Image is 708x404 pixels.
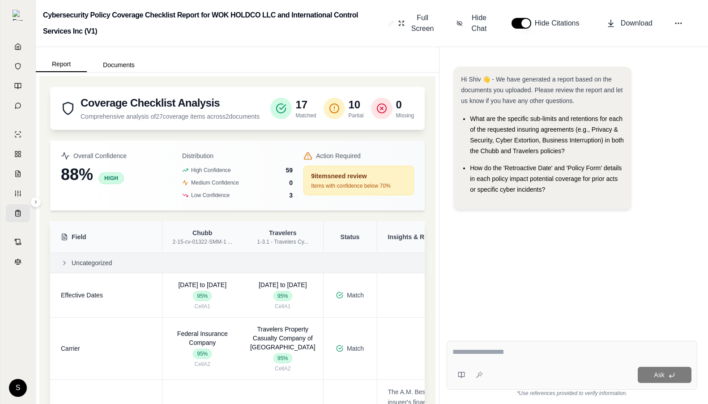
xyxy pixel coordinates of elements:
[6,125,30,143] a: Single Policy
[73,151,127,160] span: Overall Confidence
[377,221,533,253] th: Insights & Recommendations
[311,182,406,189] p: Items with confidence below 70%
[349,98,364,112] p: 10
[461,76,623,104] span: Hi Shiv 👋 - We have generated a report based on the documents you uploaded. Please review the rep...
[347,291,364,300] span: Match
[396,98,414,112] p: 0
[289,191,293,200] span: 3
[250,326,316,351] span: Travelers Property Casualty Company of [GEOGRAPHIC_DATA]
[453,9,493,38] button: Hide Chat
[193,349,212,359] span: 95 %
[349,112,364,119] p: Partial
[13,10,23,21] img: Expand sidebar
[61,344,151,353] div: Carrier
[192,228,212,237] span: Chubb
[621,18,653,29] span: Download
[61,291,151,300] div: Effective Dates
[259,281,307,288] span: [DATE] to [DATE]
[9,379,27,397] div: S
[410,13,435,34] span: Full Screen
[269,228,297,237] span: Travelers
[36,57,87,72] button: Report
[535,18,585,29] span: Hide Citations
[98,172,124,184] span: high
[182,179,239,186] span: Medium Confidence
[6,204,30,222] a: Coverage Table
[311,172,406,181] p: 9 item s need review
[395,9,439,38] button: Full Screen
[6,233,30,251] a: Contract Analysis
[323,221,377,253] th: Status
[289,178,293,187] span: 0
[6,253,30,271] a: Legal Search Engine
[6,185,30,202] a: Custom Report
[177,330,228,346] span: Federal Insurance Company
[654,371,664,378] span: Ask
[193,291,212,301] span: 95 %
[6,57,30,75] a: Documents Vault
[470,164,622,193] span: How do the 'Retroactive Date' and 'Policy Form' details in each policy impact potential coverage ...
[273,353,292,363] span: 95 %
[447,390,697,397] div: *Use references provided to verify information.
[396,112,414,119] p: Missing
[170,303,236,310] div: Cell A1
[250,365,316,372] div: Cell A2
[9,6,27,24] button: Expand sidebar
[6,97,30,115] a: Chat
[316,151,361,160] span: Action Required
[43,7,384,39] h2: Cybersecurity Policy Coverage Checklist Report for WOK HOLDCO LLC and International Control Servi...
[182,151,293,160] div: Distribution
[72,258,112,267] span: Uncategorized
[6,77,30,95] a: Prompt Library
[250,303,316,310] div: Cell A1
[273,291,292,301] span: 95 %
[470,115,624,155] span: What are the specific sub-limits and retentions for each of the requested insuring agreements (e....
[173,238,232,245] span: 2-15-cv-01322-SMM-1 ...
[178,281,226,288] span: [DATE] to [DATE]
[6,145,30,163] a: Policy Comparisons
[170,361,236,368] div: Cell A2
[295,98,316,112] p: 17
[61,232,151,241] div: Field
[61,166,93,184] span: 88%
[286,166,293,175] span: 59
[30,197,41,207] button: Expand sidebar
[6,38,30,56] a: Home
[468,13,490,34] span: Hide Chat
[295,112,316,119] p: Matched
[6,165,30,183] a: Claim Coverage
[182,192,230,199] span: Low Confidence
[81,96,260,110] h2: Coverage Checklist Analysis
[603,14,656,32] button: Download
[347,344,364,353] span: Match
[182,167,231,174] span: High Confidence
[638,367,691,383] button: Ask
[87,58,151,72] button: Documents
[81,112,260,121] p: Comprehensive analysis of 27 coverage items across 2 documents
[257,238,308,245] span: 1-3.1 - Travelers Cy...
